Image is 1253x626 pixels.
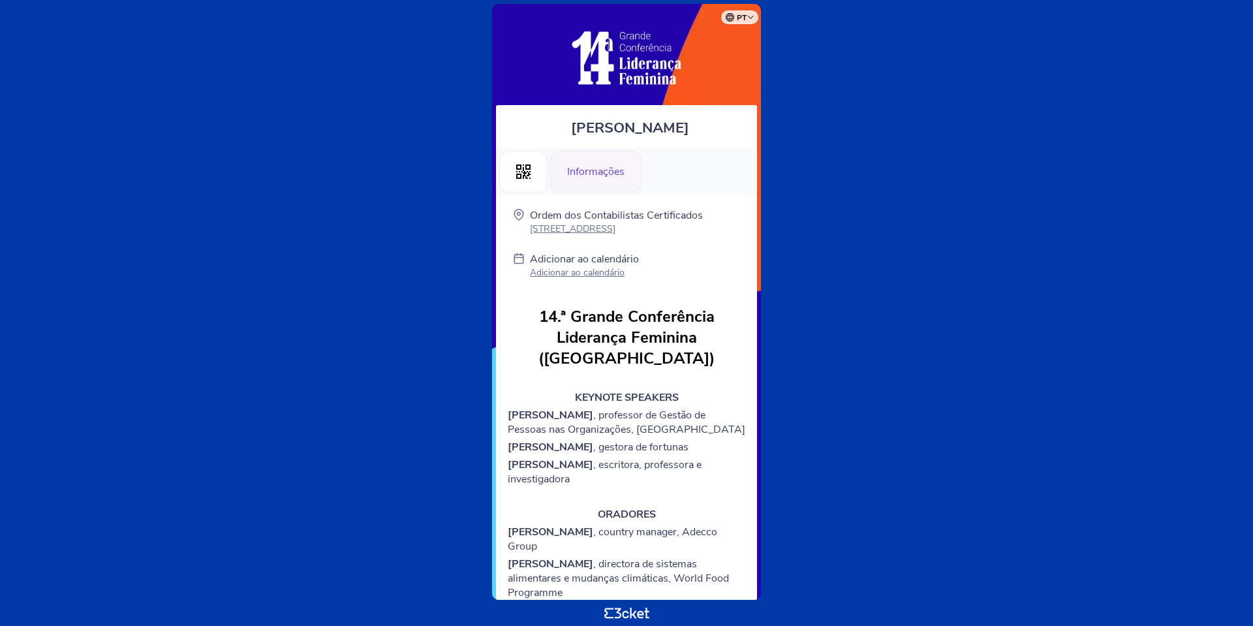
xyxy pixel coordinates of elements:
div: Informações [550,151,642,193]
strong: [PERSON_NAME] [508,440,593,454]
p: Adicionar ao calendário [530,266,639,279]
p: , professor de Gestão de Pessoas nas Organizações, [GEOGRAPHIC_DATA] [508,408,745,437]
p: , escritora, professora e investigadora [508,458,745,486]
strong: [PERSON_NAME] [508,458,593,472]
strong: [PERSON_NAME] [508,557,593,571]
h2: 14.ª Grande Conferência Liderança Feminina ([GEOGRAPHIC_DATA]) [508,306,745,369]
img: 14.ª Grande Conferência Liderança Feminina [559,17,694,99]
p: Adicionar ao calendário [530,252,639,266]
p: Ordem dos Contabilistas Certificados [530,208,703,223]
strong: [PERSON_NAME] [508,408,593,422]
span: [PERSON_NAME] [571,118,689,138]
p: , gestora de fortunas [508,440,745,454]
strong: KEYNOTE SPEAKERS [575,390,679,405]
a: Informações [550,163,642,178]
p: , country manager, Adecco Group [508,525,745,554]
a: Adicionar ao calendário Adicionar ao calendário [530,252,639,281]
p: [STREET_ADDRESS] [530,223,703,235]
a: Ordem dos Contabilistas Certificados [STREET_ADDRESS] [530,208,703,235]
strong: ORADORES [598,507,656,522]
p: , directora de sistemas alimentares e mudanças climáticas, World Food Programme [508,557,745,600]
strong: [PERSON_NAME] [508,525,593,539]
